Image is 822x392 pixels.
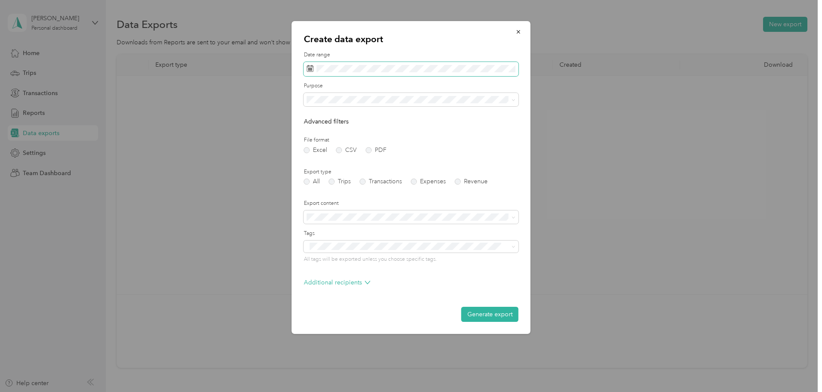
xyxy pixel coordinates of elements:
label: Export type [304,168,519,176]
label: PDF [366,147,386,153]
label: Revenue [455,179,488,185]
p: Create data export [304,33,519,45]
label: Expenses [411,179,446,185]
iframe: Everlance-gr Chat Button Frame [774,344,822,392]
label: Export content [304,200,519,207]
label: Purpose [304,82,519,90]
label: Trips [329,179,351,185]
p: Additional recipients [304,278,371,287]
label: Date range [304,51,519,59]
p: Advanced filters [304,117,519,126]
label: File format [304,136,519,144]
p: All tags will be exported unless you choose specific tags. [304,256,519,263]
label: CSV [336,147,357,153]
button: Generate export [461,307,519,322]
label: All [304,179,320,185]
label: Excel [304,147,327,153]
label: Transactions [360,179,402,185]
label: Tags [304,230,519,238]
